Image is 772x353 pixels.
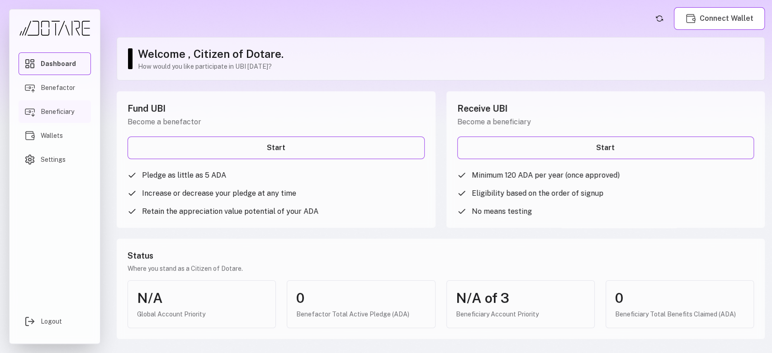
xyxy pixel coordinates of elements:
[472,206,532,217] span: No means testing
[41,83,75,92] span: Benefactor
[41,59,76,68] span: Dashboard
[615,310,744,319] div: Beneficiary Total Benefits Claimed (ADA)
[472,188,603,199] span: Eligibility based on the order of signup
[457,136,754,159] a: Start
[128,264,754,273] p: Where you stand as a Citizen of Dotare.
[41,131,63,140] span: Wallets
[128,249,754,262] h3: Status
[296,310,426,319] div: Benefactor Total Active Pledge (ADA)
[615,290,744,306] div: 0
[128,136,425,159] a: Start
[128,102,425,115] h2: Fund UBI
[24,106,35,117] img: Beneficiary
[456,290,585,306] div: N/A of 3
[19,20,91,36] img: Dotare Logo
[24,130,35,141] img: Wallets
[457,102,754,115] h2: Receive UBI
[472,170,620,181] span: Minimum 120 ADA per year (once approved)
[138,47,755,61] h1: Welcome , Citizen of Dotare.
[137,310,266,319] div: Global Account Priority
[674,7,765,30] button: Connect Wallet
[41,155,66,164] span: Settings
[41,317,62,326] span: Logout
[41,107,74,116] span: Beneficiary
[142,170,226,181] span: Pledge as little as 5 ADA
[138,62,755,71] p: How would you like participate in UBI [DATE]?
[128,117,425,127] p: Become a benefactor
[24,82,35,93] img: Benefactor
[685,13,696,24] img: Wallets
[142,188,296,199] span: Increase or decrease your pledge at any time
[456,310,585,319] div: Beneficiary Account Priority
[296,290,426,306] div: 0
[457,117,754,127] p: Become a beneficiary
[137,290,266,306] div: N/A
[652,11,667,26] button: Refresh account status
[142,206,318,217] span: Retain the appreciation value potential of your ADA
